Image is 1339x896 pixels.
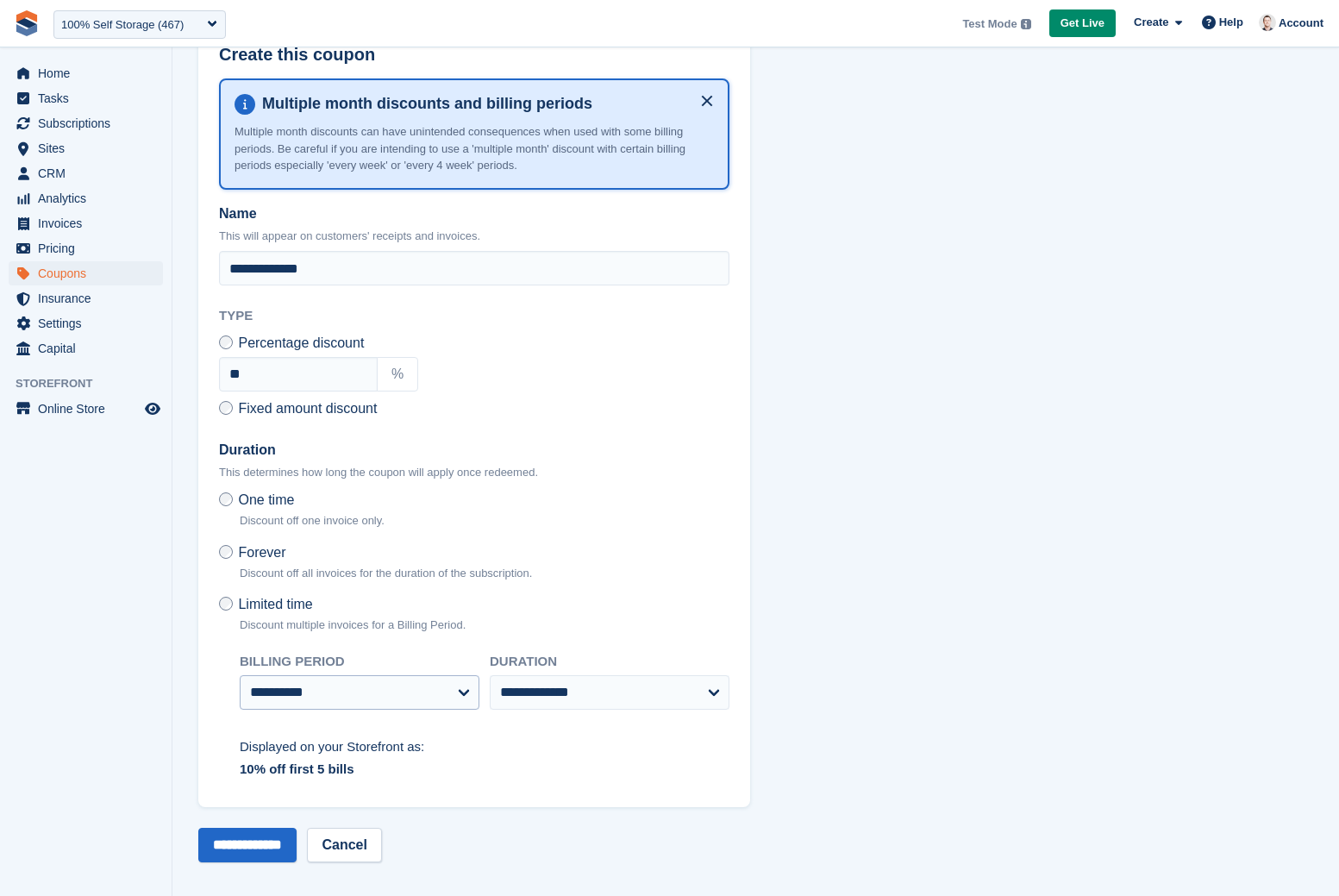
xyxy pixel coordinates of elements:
[9,161,163,185] a: menu
[240,617,466,634] p: Discount multiple invoices for a Billing Period.
[38,136,141,160] span: Sites
[38,397,141,421] span: Online Store
[38,111,141,135] span: Subscriptions
[1021,19,1031,29] img: icon-info-grey-7440780725fd019a000dd9b08b2336e03edf1995a4989e88bcd33f0948082b44.svg
[307,828,381,862] a: Cancel
[238,545,285,560] span: Forever
[240,760,729,780] div: 10% off first 5 bills
[238,492,294,507] span: One time
[219,335,233,349] input: Percentage discount
[9,111,163,135] a: menu
[490,652,729,672] label: Duration
[61,16,184,34] div: 100% Self Storage (467)
[219,492,233,506] input: One time Discount off one invoice only.
[219,306,729,326] h2: Type
[9,61,163,85] a: menu
[219,228,729,245] p: This will appear on customers' receipts and invoices.
[1279,15,1323,32] span: Account
[240,565,532,582] p: Discount off all invoices for the duration of the subscription.
[38,211,141,235] span: Invoices
[9,211,163,235] a: menu
[38,86,141,110] span: Tasks
[38,236,141,260] span: Pricing
[219,597,233,611] input: Limited time Discount multiple invoices for a Billing Period.
[14,10,40,36] img: stora-icon-8386f47178a22dfd0bd8f6a31ec36ba5ce8667c1dd55bd0f319d3a0aa187defe.svg
[142,398,163,419] a: Preview store
[16,375,172,392] span: Storefront
[219,204,729,224] label: Name
[9,236,163,260] a: menu
[1219,14,1243,31] span: Help
[9,136,163,160] a: menu
[219,440,729,461] label: Duration
[38,61,141,85] span: Home
[219,401,233,415] input: Fixed amount discount
[9,397,163,421] a: menu
[240,652,479,672] label: Billing period
[38,336,141,360] span: Capital
[1134,14,1168,31] span: Create
[240,737,729,757] div: Displayed on your Storefront as:
[9,86,163,110] a: menu
[219,545,233,559] input: Forever Discount off all invoices for the duration of the subscription.
[9,261,163,285] a: menu
[38,286,141,310] span: Insurance
[1259,14,1276,31] img: Jeff Knox
[38,311,141,335] span: Settings
[9,336,163,360] a: menu
[1049,9,1116,38] a: Get Live
[255,94,714,114] h4: Multiple month discounts and billing periods
[9,311,163,335] a: menu
[9,286,163,310] a: menu
[38,186,141,210] span: Analytics
[238,335,364,350] span: Percentage discount
[235,123,714,174] p: Multiple month discounts can have unintended consequences when used with some billing periods. Be...
[219,464,729,481] p: This determines how long the coupon will apply once redeemed.
[962,16,1017,33] span: Test Mode
[219,45,729,65] h2: Create this coupon
[38,161,141,185] span: CRM
[240,512,385,529] p: Discount off one invoice only.
[238,597,312,611] span: Limited time
[1061,15,1104,32] span: Get Live
[238,401,377,416] span: Fixed amount discount
[38,261,141,285] span: Coupons
[9,186,163,210] a: menu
